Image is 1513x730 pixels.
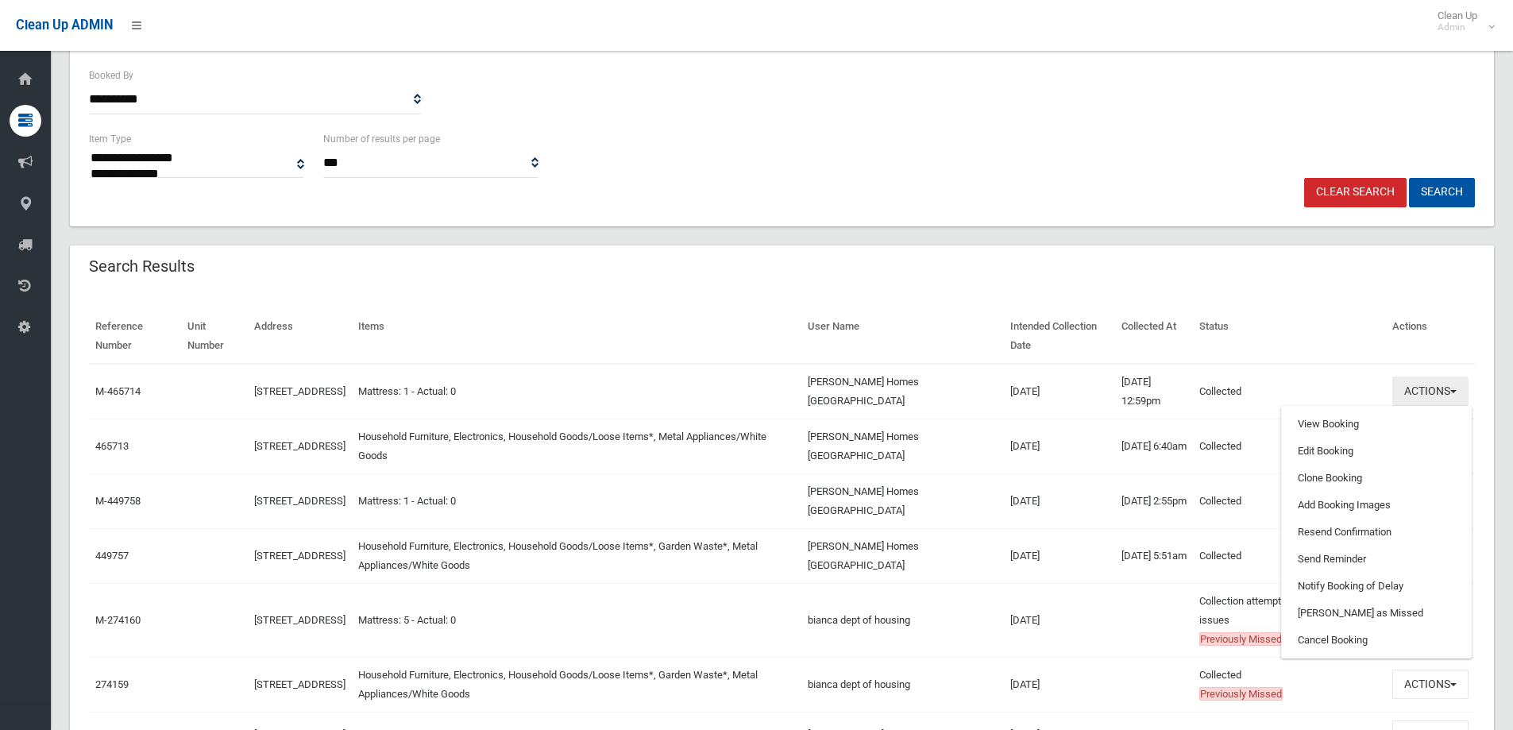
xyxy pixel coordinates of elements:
[1115,419,1194,473] td: [DATE] 6:40am
[1282,465,1471,492] a: Clone Booking
[254,440,345,452] a: [STREET_ADDRESS]
[801,528,1005,583] td: [PERSON_NAME] Homes [GEOGRAPHIC_DATA]
[1392,377,1469,406] button: Actions
[1004,419,1114,473] td: [DATE]
[1282,600,1471,627] a: [PERSON_NAME] as Missed
[352,309,801,364] th: Items
[254,614,345,626] a: [STREET_ADDRESS]
[1115,528,1194,583] td: [DATE] 5:51am
[801,583,1005,657] td: bianca dept of housing
[1193,364,1386,419] td: Collected
[1282,411,1471,438] a: View Booking
[1193,583,1386,657] td: Collection attempted but driver reported issues
[181,309,247,364] th: Unit Number
[1282,546,1471,573] a: Send Reminder
[70,251,214,282] header: Search Results
[16,17,113,33] span: Clean Up ADMIN
[352,657,801,712] td: Household Furniture, Electronics, Household Goods/Loose Items*, Garden Waste*, Metal Appliances/W...
[1004,583,1114,657] td: [DATE]
[1430,10,1493,33] span: Clean Up
[1004,473,1114,528] td: [DATE]
[1282,519,1471,546] a: Resend Confirmation
[95,550,129,562] a: 449757
[1115,364,1194,419] td: [DATE] 12:59pm
[1193,419,1386,473] td: Collected
[1282,627,1471,654] a: Cancel Booking
[1199,687,1283,701] span: Previously Missed
[801,364,1005,419] td: [PERSON_NAME] Homes [GEOGRAPHIC_DATA]
[1193,309,1386,364] th: Status
[1004,364,1114,419] td: [DATE]
[1304,178,1407,207] a: Clear Search
[248,309,352,364] th: Address
[1193,657,1386,712] td: Collected
[89,309,181,364] th: Reference Number
[95,495,141,507] a: M-449758
[254,495,345,507] a: [STREET_ADDRESS]
[95,385,141,397] a: M-465714
[352,583,801,657] td: Mattress: 5 - Actual: 0
[352,364,801,419] td: Mattress: 1 - Actual: 0
[1438,21,1477,33] small: Admin
[801,309,1005,364] th: User Name
[1004,309,1114,364] th: Intended Collection Date
[323,130,440,148] label: Number of results per page
[95,440,129,452] a: 465713
[89,130,131,148] label: Item Type
[1282,573,1471,600] a: Notify Booking of Delay
[1392,670,1469,699] button: Actions
[1409,178,1475,207] button: Search
[352,419,801,473] td: Household Furniture, Electronics, Household Goods/Loose Items*, Metal Appliances/White Goods
[801,419,1005,473] td: [PERSON_NAME] Homes [GEOGRAPHIC_DATA]
[1115,309,1194,364] th: Collected At
[95,678,129,690] a: 274159
[1193,473,1386,528] td: Collected
[254,385,345,397] a: [STREET_ADDRESS]
[1115,473,1194,528] td: [DATE] 2:55pm
[1199,632,1283,646] span: Previously Missed
[254,550,345,562] a: [STREET_ADDRESS]
[1282,492,1471,519] a: Add Booking Images
[1004,657,1114,712] td: [DATE]
[801,657,1005,712] td: bianca dept of housing
[95,614,141,626] a: M-274160
[352,473,801,528] td: Mattress: 1 - Actual: 0
[254,678,345,690] a: [STREET_ADDRESS]
[801,473,1005,528] td: [PERSON_NAME] Homes [GEOGRAPHIC_DATA]
[1004,528,1114,583] td: [DATE]
[89,67,133,84] label: Booked By
[1282,438,1471,465] a: Edit Booking
[1386,309,1475,364] th: Actions
[352,528,801,583] td: Household Furniture, Electronics, Household Goods/Loose Items*, Garden Waste*, Metal Appliances/W...
[1193,528,1386,583] td: Collected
